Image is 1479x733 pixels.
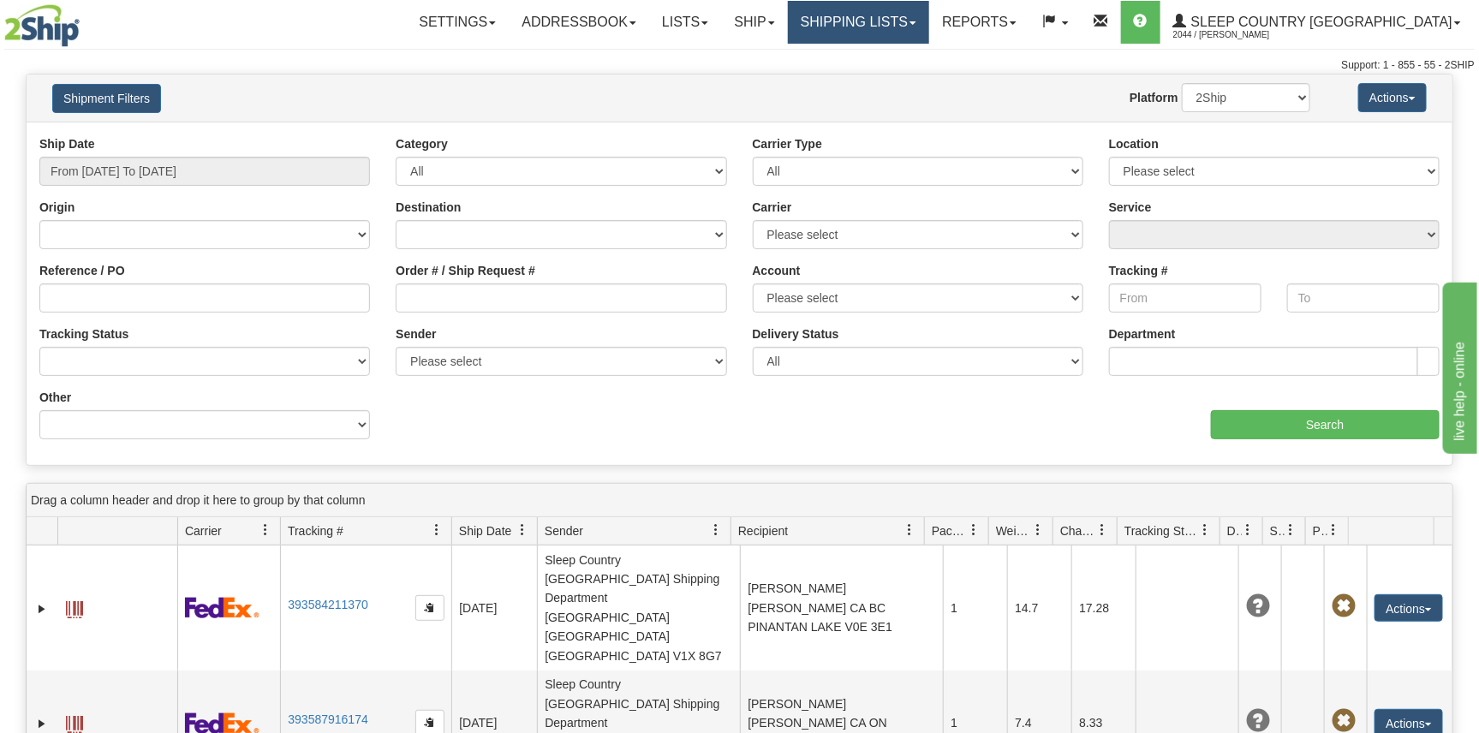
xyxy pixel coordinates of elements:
[422,515,451,545] a: Tracking # filter column settings
[1109,262,1168,279] label: Tracking #
[1130,89,1178,106] label: Platform
[459,522,511,539] span: Ship Date
[66,593,83,621] a: Label
[788,1,929,44] a: Shipping lists
[39,262,125,279] label: Reference / PO
[1270,522,1285,539] span: Shipment Issues
[39,325,128,343] label: Tracking Status
[738,522,788,539] span: Recipient
[740,545,943,670] td: [PERSON_NAME] [PERSON_NAME] CA BC PINANTAN LAKE V0E 3E1
[929,1,1029,44] a: Reports
[1109,325,1176,343] label: Department
[1358,83,1427,112] button: Actions
[396,135,448,152] label: Category
[1233,515,1262,545] a: Delivery Status filter column settings
[537,545,740,670] td: Sleep Country [GEOGRAPHIC_DATA] Shipping Department [GEOGRAPHIC_DATA] [GEOGRAPHIC_DATA] [GEOGRAPH...
[1023,515,1053,545] a: Weight filter column settings
[185,597,259,618] img: 2 - FedEx Express®
[701,515,731,545] a: Sender filter column settings
[545,522,583,539] span: Sender
[13,10,158,31] div: live help - online
[52,84,161,113] button: Shipment Filters
[1227,522,1242,539] span: Delivery Status
[1319,515,1348,545] a: Pickup Status filter column settings
[1332,594,1356,618] span: Pickup Not Assigned
[1211,410,1440,439] input: Search
[1007,545,1071,670] td: 14.7
[4,4,80,47] img: logo2044.jpg
[753,135,822,152] label: Carrier Type
[415,595,444,621] button: Copy to clipboard
[1313,522,1327,539] span: Pickup Status
[509,1,649,44] a: Addressbook
[39,135,95,152] label: Ship Date
[1332,709,1356,733] span: Pickup Not Assigned
[39,199,75,216] label: Origin
[1190,515,1220,545] a: Tracking Status filter column settings
[996,522,1032,539] span: Weight
[396,325,436,343] label: Sender
[251,515,280,545] a: Carrier filter column settings
[721,1,787,44] a: Ship
[1375,594,1443,622] button: Actions
[649,1,721,44] a: Lists
[396,199,461,216] label: Destination
[33,600,51,617] a: Expand
[1124,522,1199,539] span: Tracking Status
[1109,199,1152,216] label: Service
[932,522,968,539] span: Packages
[753,199,792,216] label: Carrier
[1060,522,1096,539] span: Charge
[1246,709,1270,733] span: Unknown
[943,545,1007,670] td: 1
[753,262,801,279] label: Account
[753,325,839,343] label: Delivery Status
[185,522,222,539] span: Carrier
[288,522,343,539] span: Tracking #
[406,1,509,44] a: Settings
[288,712,367,726] a: 393587916174
[451,545,537,670] td: [DATE]
[4,58,1475,73] div: Support: 1 - 855 - 55 - 2SHIP
[959,515,988,545] a: Packages filter column settings
[1109,283,1261,313] input: From
[27,484,1452,517] div: grid grouping header
[396,262,535,279] label: Order # / Ship Request #
[288,598,367,611] a: 393584211370
[1160,1,1474,44] a: Sleep Country [GEOGRAPHIC_DATA] 2044 / [PERSON_NAME]
[1440,279,1477,454] iframe: chat widget
[39,389,71,406] label: Other
[895,515,924,545] a: Recipient filter column settings
[1287,283,1440,313] input: To
[33,715,51,732] a: Expand
[1246,594,1270,618] span: Unknown
[1088,515,1117,545] a: Charge filter column settings
[1173,27,1302,44] span: 2044 / [PERSON_NAME]
[1071,545,1136,670] td: 17.28
[508,515,537,545] a: Ship Date filter column settings
[1187,15,1452,29] span: Sleep Country [GEOGRAPHIC_DATA]
[1276,515,1305,545] a: Shipment Issues filter column settings
[1109,135,1159,152] label: Location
